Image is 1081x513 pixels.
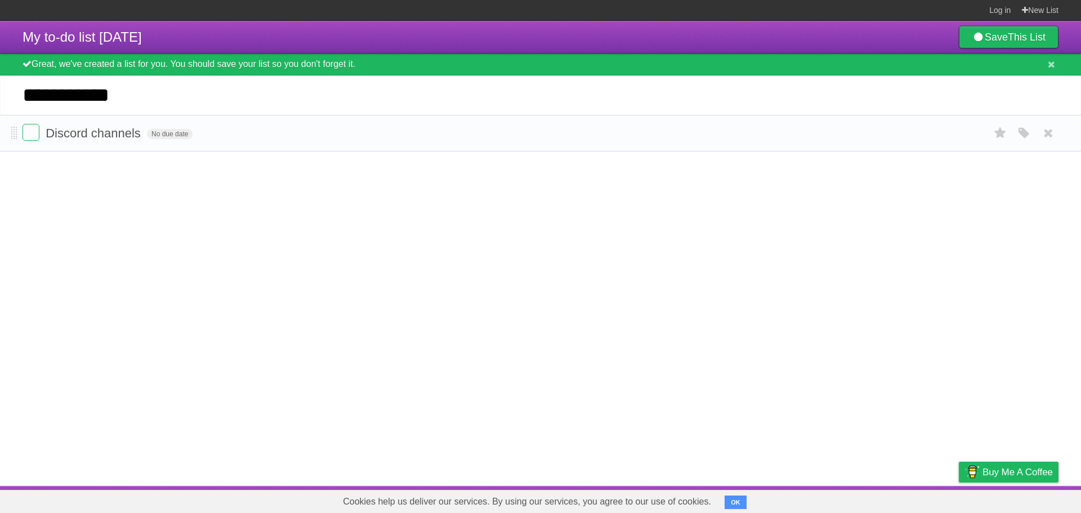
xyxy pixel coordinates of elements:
span: My to-do list [DATE] [23,29,142,44]
span: Cookies help us deliver our services. By using our services, you agree to our use of cookies. [332,490,722,513]
b: This List [1008,32,1046,43]
a: About [809,489,833,510]
span: Buy me a coffee [982,462,1053,482]
label: Done [23,124,39,141]
a: Terms [906,489,931,510]
a: Buy me a coffee [959,462,1058,483]
span: Discord channels [46,126,144,140]
label: Star task [990,124,1011,142]
img: Buy me a coffee [964,462,980,481]
a: Developers [846,489,892,510]
button: OK [725,496,747,509]
a: Privacy [944,489,973,510]
a: SaveThis List [959,26,1058,48]
a: Suggest a feature [988,489,1058,510]
span: No due date [147,129,193,139]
